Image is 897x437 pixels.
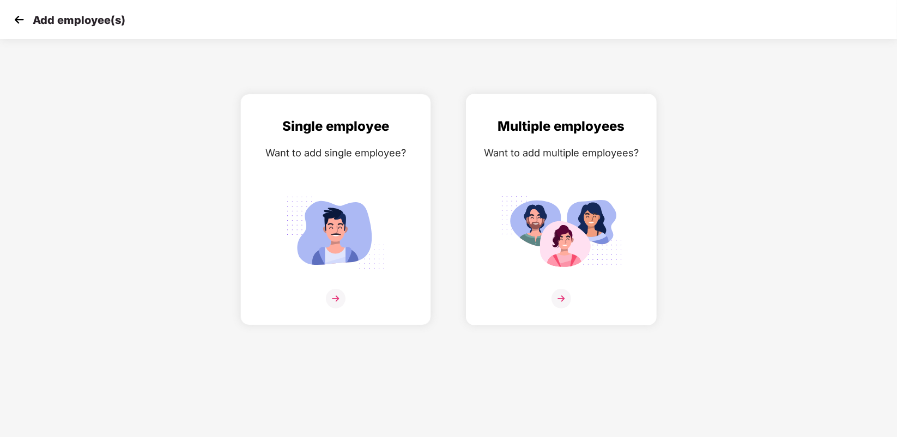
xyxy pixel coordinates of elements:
div: Single employee [252,116,420,137]
div: Multiple employees [477,116,645,137]
img: svg+xml;base64,PHN2ZyB4bWxucz0iaHR0cDovL3d3dy53My5vcmcvMjAwMC9zdmciIHdpZHRoPSIzMCIgaGVpZ2h0PSIzMC... [11,11,27,28]
div: Want to add single employee? [252,145,420,161]
img: svg+xml;base64,PHN2ZyB4bWxucz0iaHR0cDovL3d3dy53My5vcmcvMjAwMC9zdmciIHdpZHRoPSIzNiIgaGVpZ2h0PSIzNi... [551,289,571,308]
img: svg+xml;base64,PHN2ZyB4bWxucz0iaHR0cDovL3d3dy53My5vcmcvMjAwMC9zdmciIGlkPSJNdWx0aXBsZV9lbXBsb3llZS... [500,190,622,275]
img: svg+xml;base64,PHN2ZyB4bWxucz0iaHR0cDovL3d3dy53My5vcmcvMjAwMC9zdmciIGlkPSJTaW5nbGVfZW1wbG95ZWUiIH... [275,190,397,275]
img: svg+xml;base64,PHN2ZyB4bWxucz0iaHR0cDovL3d3dy53My5vcmcvMjAwMC9zdmciIHdpZHRoPSIzNiIgaGVpZ2h0PSIzNi... [326,289,346,308]
p: Add employee(s) [33,14,125,27]
div: Want to add multiple employees? [477,145,645,161]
